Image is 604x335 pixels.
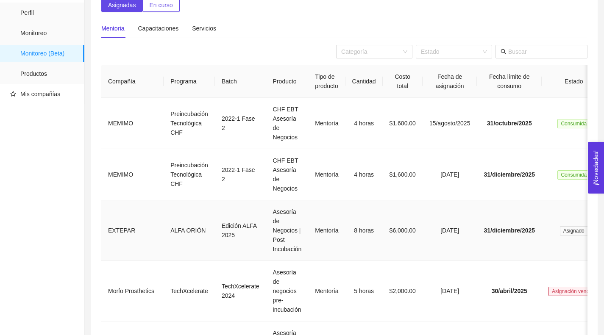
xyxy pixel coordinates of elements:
[423,65,477,98] th: Fecha de asignación
[423,200,477,261] td: [DATE]
[383,200,423,261] td: $6,000.00
[101,98,164,149] td: MEMIMO
[308,149,345,200] td: Mentoría
[423,149,477,200] td: [DATE]
[266,200,309,261] td: Asesoría de Negocios | Post Incubación
[149,0,173,10] span: En curso
[215,98,266,149] td: 2022-1 Fase 2
[20,4,78,21] span: Perfil
[484,171,535,178] span: 31/diciembre/2025
[101,261,164,321] td: Morfo Prosthetics
[308,200,345,261] td: Mentoría
[484,227,535,234] span: 31/diciembre/2025
[164,261,215,321] td: TechXcelerate
[108,0,136,10] span: Asignadas
[345,65,383,98] th: Cantidad
[101,24,124,33] div: Mentoria
[557,170,590,180] span: Consumida
[345,261,383,321] td: 5 horas
[308,261,345,321] td: Mentoría
[164,98,215,149] td: Preincubación Tecnológica CHF
[308,65,345,98] th: Tipo de producto
[215,200,266,261] td: Edición ALFA 2025
[308,98,345,149] td: Mentoría
[383,98,423,149] td: $1,600.00
[423,261,477,321] td: [DATE]
[138,24,178,33] div: Capacitaciones
[345,200,383,261] td: 8 horas
[383,149,423,200] td: $1,600.00
[501,49,507,55] span: search
[492,288,527,294] span: 30/abril/2025
[20,91,60,97] span: Mis compañías
[548,287,599,296] span: Asignación vencida
[383,261,423,321] td: $2,000.00
[20,25,78,42] span: Monitoreo
[215,261,266,321] td: TechXcelerate 2024
[215,149,266,200] td: 2022-1 Fase 2
[164,149,215,200] td: Preincubación Tecnológica CHF
[383,65,423,98] th: Costo total
[164,200,215,261] td: ALFA ORIÓN
[487,120,532,127] span: 31/octubre/2025
[164,65,215,98] th: Programa
[560,226,588,235] span: Asignado
[10,91,16,97] span: star
[266,149,309,200] td: CHF EBT Asesoría de Negocios
[588,142,604,194] button: Open Feedback Widget
[266,261,309,321] td: Asesoría de negocios pre-incubación
[192,24,216,33] div: Servicios
[101,65,164,98] th: Compañía
[101,149,164,200] td: MEMIMO
[20,45,78,62] span: Monitoreo (Beta)
[345,98,383,149] td: 4 horas
[423,98,477,149] td: 15/agosto/2025
[215,65,266,98] th: Batch
[477,65,542,98] th: Fecha límite de consumo
[557,119,590,128] span: Consumida
[266,65,309,98] th: Producto
[101,200,164,261] td: EXTEPAR
[345,149,383,200] td: 4 horas
[266,98,309,149] td: CHF EBT Asesoría de Negocios
[20,65,78,82] span: Productos
[508,47,582,56] input: Buscar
